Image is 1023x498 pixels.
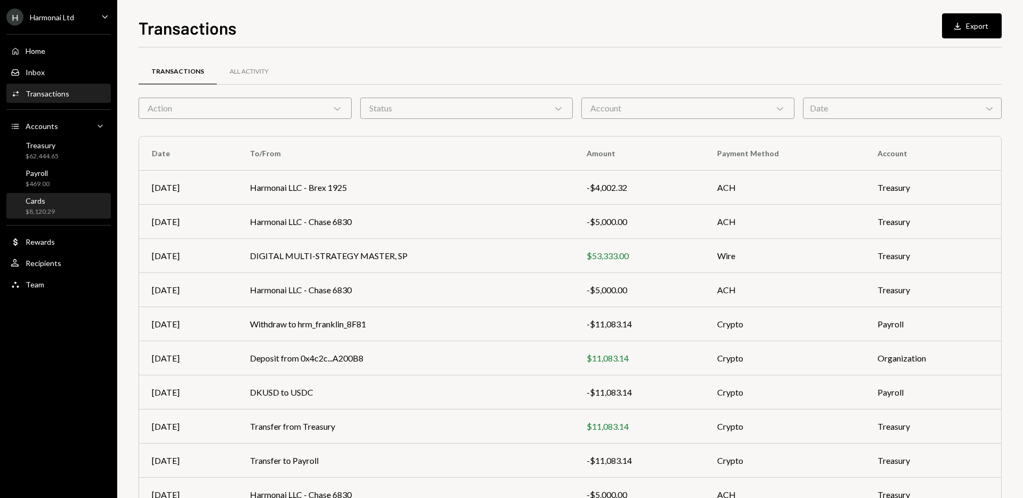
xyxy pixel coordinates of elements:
td: Treasury [865,409,1001,444]
a: Recipients [6,253,111,272]
td: DKUSD to USDC [237,375,574,409]
td: Treasury [865,273,1001,307]
div: -$11,083.14 [587,318,692,331]
div: -$11,083.14 [587,386,692,399]
td: Payroll [865,307,1001,341]
div: [DATE] [152,250,224,262]
div: $11,083.14 [587,420,692,433]
td: Harmonai LLC - Chase 6830 [237,273,574,307]
th: Date [139,136,237,171]
td: Withdraw to hrm_franklin_8F81 [237,307,574,341]
td: Crypto [704,307,865,341]
div: Home [26,46,45,55]
div: $11,083.14 [587,352,692,365]
td: Harmonai LLC - Chase 6830 [237,205,574,239]
div: Status [360,98,573,119]
div: [DATE] [152,352,224,365]
a: Home [6,41,111,60]
div: -$11,083.14 [587,454,692,467]
div: Payroll [26,168,50,178]
td: ACH [704,273,865,307]
div: [DATE] [152,454,224,467]
div: -$5,000.00 [587,215,692,228]
td: Organization [865,341,1001,375]
div: All Activity [230,67,269,76]
div: Date [803,98,1002,119]
td: Treasury [865,239,1001,273]
a: Inbox [6,62,111,82]
div: [DATE] [152,318,224,331]
div: Treasury [26,141,59,150]
td: ACH [704,171,865,205]
h1: Transactions [139,17,237,38]
div: $53,333.00 [587,250,692,262]
a: Rewards [6,232,111,251]
div: Transactions [26,89,69,98]
div: [DATE] [152,386,224,399]
td: Crypto [704,444,865,478]
td: DIGITAL MULTI-STRATEGY MASTER, SP [237,239,574,273]
div: [DATE] [152,181,224,194]
div: Cards [26,196,55,205]
div: Harmonai Ltd [30,13,74,22]
div: Transactions [151,67,204,76]
td: ACH [704,205,865,239]
a: Transactions [6,84,111,103]
a: Accounts [6,116,111,135]
div: $8,120.29 [26,207,55,216]
a: Transactions [139,58,217,85]
td: Payroll [865,375,1001,409]
a: Treasury$62,444.65 [6,138,111,163]
td: Treasury [865,444,1001,478]
div: $62,444.65 [26,152,59,161]
td: Treasury [865,171,1001,205]
div: Recipients [26,259,61,268]
div: [DATE] [152,215,224,228]
a: Payroll$469.00 [6,165,111,191]
td: Treasury [865,205,1001,239]
th: To/From [237,136,574,171]
div: Accounts [26,122,58,131]
a: Team [6,275,111,294]
div: -$4,002.32 [587,181,692,194]
div: $469.00 [26,180,50,189]
div: [DATE] [152,284,224,296]
td: Transfer to Payroll [237,444,574,478]
th: Amount [574,136,704,171]
a: Cards$8,120.29 [6,193,111,219]
div: Action [139,98,352,119]
div: Team [26,280,44,289]
td: Harmonai LLC - Brex 1925 [237,171,574,205]
div: [DATE] [152,420,224,433]
th: Payment Method [704,136,865,171]
button: Export [942,13,1002,38]
div: H [6,9,23,26]
td: Transfer from Treasury [237,409,574,444]
th: Account [865,136,1001,171]
td: Crypto [704,409,865,444]
td: Wire [704,239,865,273]
div: Rewards [26,237,55,246]
div: Account [581,98,794,119]
div: Inbox [26,68,45,77]
td: Crypto [704,375,865,409]
td: Crypto [704,341,865,375]
div: -$5,000.00 [587,284,692,296]
a: All Activity [217,58,281,85]
td: Deposit from 0x4c2c...A200B8 [237,341,574,375]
